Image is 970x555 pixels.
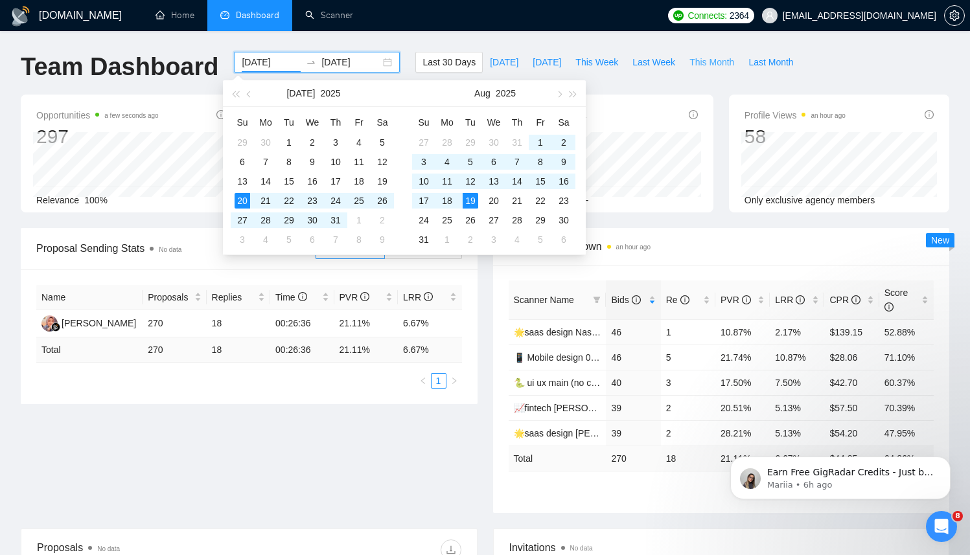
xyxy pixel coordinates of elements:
[254,172,277,191] td: 2025-07-14
[324,133,347,152] td: 2025-07-03
[254,112,277,133] th: Mo
[505,133,529,152] td: 2025-07-31
[306,57,316,67] span: to
[509,238,934,255] span: Scanner Breakdown
[375,212,390,228] div: 2
[490,55,518,69] span: [DATE]
[552,230,575,249] td: 2025-09-06
[10,6,31,27] img: logo
[552,133,575,152] td: 2025-08-02
[36,124,159,149] div: 297
[41,315,58,332] img: NS
[207,285,270,310] th: Replies
[328,174,343,189] div: 17
[514,403,699,413] a: 📈fintech [PERSON_NAME] 10/07 profile rate
[36,108,159,123] span: Opportunities
[509,212,525,228] div: 28
[412,152,435,172] td: 2025-08-03
[56,50,224,62] p: Message from Mariia, sent 6h ago
[556,174,572,189] div: 16
[270,337,334,363] td: 00:26:36
[459,172,482,191] td: 2025-08-12
[36,337,143,363] td: Total
[324,172,347,191] td: 2025-07-17
[235,174,250,189] div: 13
[416,193,432,209] div: 17
[689,55,734,69] span: This Month
[459,152,482,172] td: 2025-08-05
[403,292,433,302] span: LRR
[104,112,158,119] time: a few seconds ago
[371,230,394,249] td: 2025-08-09
[509,232,525,247] div: 4
[435,230,459,249] td: 2025-09-01
[730,8,749,23] span: 2364
[281,212,297,228] div: 29
[277,230,301,249] td: 2025-08-05
[463,135,478,150] div: 29
[796,295,805,304] span: info-circle
[884,302,894,311] span: info-circle
[270,310,334,337] td: 00:26:36
[156,10,194,21] a: homeHome
[689,110,698,119] span: info-circle
[143,337,206,363] td: 270
[371,133,394,152] td: 2025-07-05
[745,124,846,149] div: 58
[721,295,751,305] span: PVR
[41,317,136,328] a: NS[PERSON_NAME]
[711,429,970,520] iframe: Intercom notifications message
[556,193,572,209] div: 23
[505,191,529,210] td: 2025-08-21
[301,172,324,191] td: 2025-07-16
[62,316,136,330] div: [PERSON_NAME]
[298,292,307,301] span: info-circle
[412,133,435,152] td: 2025-07-27
[496,80,516,106] button: 2025
[347,172,371,191] td: 2025-07-18
[321,55,380,69] input: End date
[748,55,793,69] span: Last Month
[231,172,254,191] td: 2025-07-13
[277,210,301,230] td: 2025-07-29
[371,191,394,210] td: 2025-07-26
[324,230,347,249] td: 2025-08-07
[254,210,277,230] td: 2025-07-28
[207,310,270,337] td: 18
[533,232,548,247] div: 5
[529,133,552,152] td: 2025-08-01
[459,133,482,152] td: 2025-07-29
[347,112,371,133] th: Fr
[328,135,343,150] div: 3
[509,193,525,209] div: 21
[431,373,446,389] li: 1
[463,212,478,228] div: 26
[482,133,505,152] td: 2025-07-30
[347,230,371,249] td: 2025-08-08
[505,172,529,191] td: 2025-08-14
[320,80,340,106] button: 2025
[347,191,371,210] td: 2025-07-25
[242,55,301,69] input: Start date
[412,191,435,210] td: 2025-08-17
[824,319,879,345] td: $139.15
[556,135,572,150] div: 2
[509,135,525,150] div: 31
[775,295,805,305] span: LRR
[765,11,774,20] span: user
[305,135,320,150] div: 2
[301,191,324,210] td: 2025-07-23
[525,52,568,73] button: [DATE]
[463,154,478,170] div: 5
[143,310,206,337] td: 270
[715,319,770,345] td: 10.87%
[552,112,575,133] th: Sa
[277,172,301,191] td: 2025-07-15
[351,193,367,209] div: 25
[347,210,371,230] td: 2025-08-01
[514,327,675,337] a: 🌟saas design Nastia other cover 27/05
[435,172,459,191] td: 2025-08-11
[687,8,726,23] span: Connects:
[305,174,320,189] div: 16
[340,292,370,302] span: PVR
